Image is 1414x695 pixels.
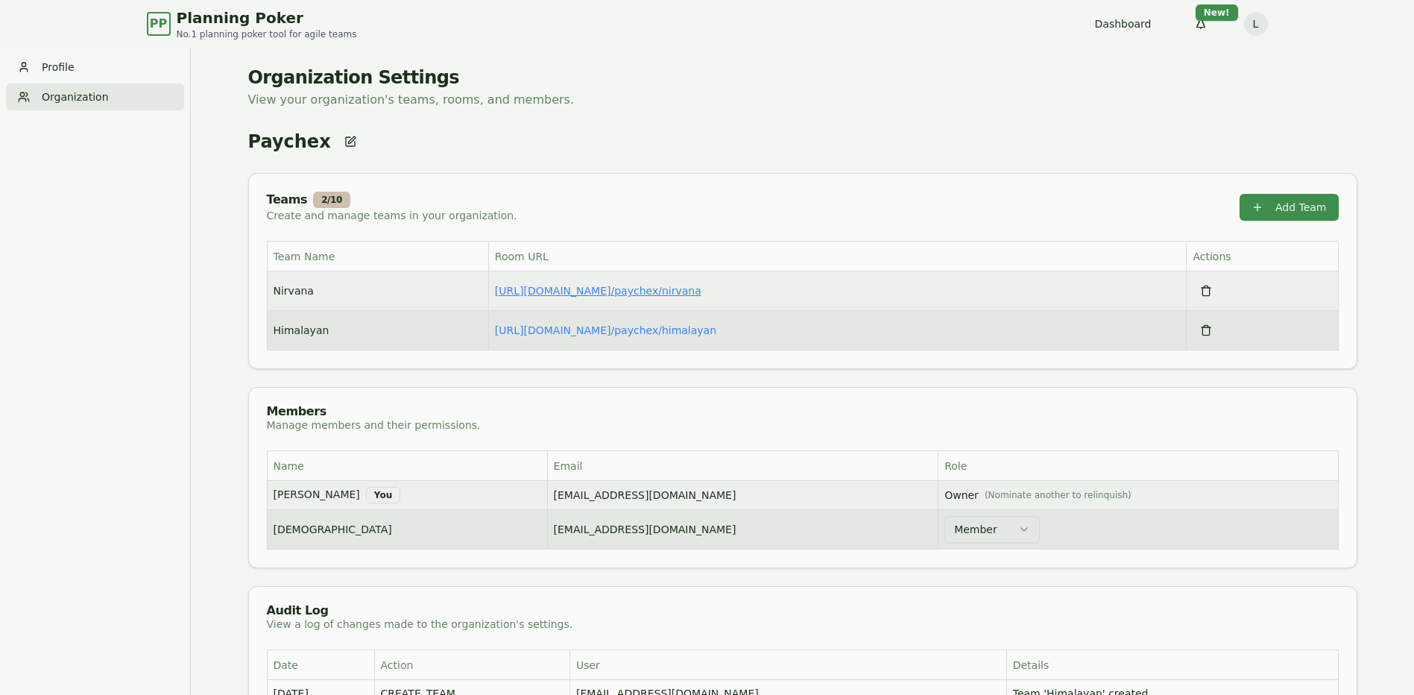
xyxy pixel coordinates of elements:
th: User [569,650,1006,680]
td: [PERSON_NAME] [267,481,547,510]
a: [URL][DOMAIN_NAME]/paychex/himalayan [495,324,716,336]
div: View a log of changes made to the organization's settings. [267,617,1339,632]
div: Audit Log [267,605,1339,617]
button: Add Team [1240,194,1339,221]
th: Date [267,650,374,680]
th: Email [547,451,938,481]
div: Create and manage teams in your organization. [267,208,517,223]
th: Room URL [488,242,1187,271]
th: Actions [1187,242,1338,271]
button: New! [1187,10,1214,37]
h1: Organization Settings [248,66,1357,89]
td: [EMAIL_ADDRESS][DOMAIN_NAME] [547,481,938,510]
span: Nirvana [274,283,314,298]
th: Details [1006,650,1338,680]
div: New! [1196,4,1238,21]
td: [EMAIL_ADDRESS][DOMAIN_NAME] [547,510,938,550]
div: You [366,487,400,503]
th: Action [374,650,569,680]
th: Name [267,451,547,481]
a: Profile [6,54,184,81]
td: [DEMOGRAPHIC_DATA] [267,510,547,550]
a: Dashboard [1095,16,1152,31]
span: (Nominate another to relinquish) [985,489,1131,501]
button: L [1244,12,1268,36]
span: PP [150,15,167,33]
p: View your organization's teams, rooms, and members. [248,89,1357,110]
th: Role [938,451,1338,481]
a: [URL][DOMAIN_NAME]/paychex/nirvana [495,285,701,297]
span: No.1 planning poker tool for agile teams [177,28,357,40]
span: Planning Poker [177,7,357,28]
a: PPPlanning PokerNo.1 planning poker tool for agile teams [147,7,357,40]
div: Manage members and their permissions. [267,418,481,433]
a: Organization [6,84,184,110]
div: Teams [267,192,517,208]
div: 2 / 10 [313,192,350,208]
p: Paychex [248,130,331,154]
div: Members [267,406,481,418]
span: Owner [944,488,1331,503]
th: Team Name [267,242,488,271]
span: Himalayan [274,323,329,338]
